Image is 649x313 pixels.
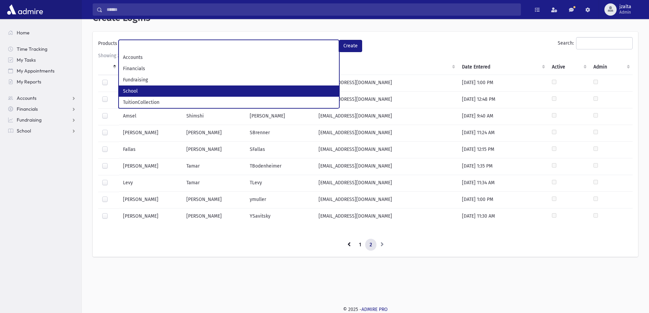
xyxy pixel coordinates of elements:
[119,125,182,142] td: [PERSON_NAME]
[119,74,339,85] li: Fundraising
[458,208,548,225] td: [DATE] 11:30 AM
[17,117,42,123] span: Fundraising
[619,4,631,10] span: jzalta
[339,40,362,52] button: Create
[355,239,366,251] a: 1
[458,192,548,208] td: [DATE] 1:00 PM
[119,192,182,208] td: [PERSON_NAME]
[182,192,246,208] td: [PERSON_NAME]
[314,75,458,92] td: [EMAIL_ADDRESS][DOMAIN_NAME]
[314,108,458,125] td: [EMAIL_ADDRESS][DOMAIN_NAME]
[365,239,376,251] a: 2
[3,104,81,114] a: Financials
[182,108,246,125] td: Shimshi
[17,68,55,74] span: My Appointments
[3,54,81,65] a: My Tasks
[246,142,314,158] td: SFallas
[458,92,548,108] td: [DATE] 12:48 PM
[458,75,548,92] td: [DATE] 1:00 PM
[17,79,41,85] span: My Reports
[182,125,246,142] td: [PERSON_NAME]
[119,97,339,108] li: TuitionCollection
[119,85,339,97] li: School
[246,175,314,192] td: TLevy
[548,59,589,75] th: Active : activate to sort column ascending
[93,306,638,313] div: © 2025 -
[314,125,458,142] td: [EMAIL_ADDRESS][DOMAIN_NAME]
[3,93,81,104] a: Accounts
[119,175,182,192] td: Levy
[17,30,30,36] span: Home
[5,3,45,16] img: AdmirePro
[314,142,458,158] td: [EMAIL_ADDRESS][DOMAIN_NAME]
[119,63,339,74] li: Financials
[119,108,182,125] td: Amsel
[3,27,81,38] a: Home
[246,208,314,225] td: YSavitsky
[314,158,458,175] td: [EMAIL_ADDRESS][DOMAIN_NAME]
[246,125,314,142] td: SBrenner
[3,125,81,136] a: School
[314,192,458,208] td: [EMAIL_ADDRESS][DOMAIN_NAME]
[119,158,182,175] td: [PERSON_NAME]
[576,37,633,49] input: Search:
[458,108,548,125] td: [DATE] 9:40 AM
[314,92,458,108] td: [EMAIL_ADDRESS][DOMAIN_NAME]
[98,40,119,49] label: Products
[458,125,548,142] td: [DATE] 11:24 AM
[3,114,81,125] a: Fundraising
[314,208,458,225] td: [EMAIL_ADDRESS][DOMAIN_NAME]
[17,57,36,63] span: My Tasks
[17,95,36,101] span: Accounts
[246,108,314,125] td: [PERSON_NAME]
[119,208,182,225] td: [PERSON_NAME]
[98,52,633,59] div: Showing 26 to 34 of 34 entries
[103,3,521,16] input: Search
[314,175,458,192] td: [EMAIL_ADDRESS][DOMAIN_NAME]
[3,65,81,76] a: My Appointments
[98,59,119,75] th: : activate to sort column descending
[182,142,246,158] td: [PERSON_NAME]
[119,142,182,158] td: Fallas
[458,142,548,158] td: [DATE] 12:15 PM
[361,307,388,312] a: ADMIRE PRO
[246,192,314,208] td: ymuller
[558,37,633,49] label: Search:
[458,59,548,75] th: Date Entered : activate to sort column ascending
[246,158,314,175] td: TBodenheimer
[3,44,81,54] a: Time Tracking
[119,52,339,63] li: Accounts
[458,158,548,175] td: [DATE] 1:35 PM
[182,175,246,192] td: Tamar
[17,106,38,112] span: Financials
[182,208,246,225] td: [PERSON_NAME]
[589,59,633,75] th: Admin : activate to sort column ascending
[458,175,548,192] td: [DATE] 11:34 AM
[17,46,47,52] span: Time Tracking
[314,59,458,75] th: EMail : activate to sort column ascending
[3,76,81,87] a: My Reports
[17,128,31,134] span: School
[182,158,246,175] td: Tamar
[619,10,631,15] span: Admin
